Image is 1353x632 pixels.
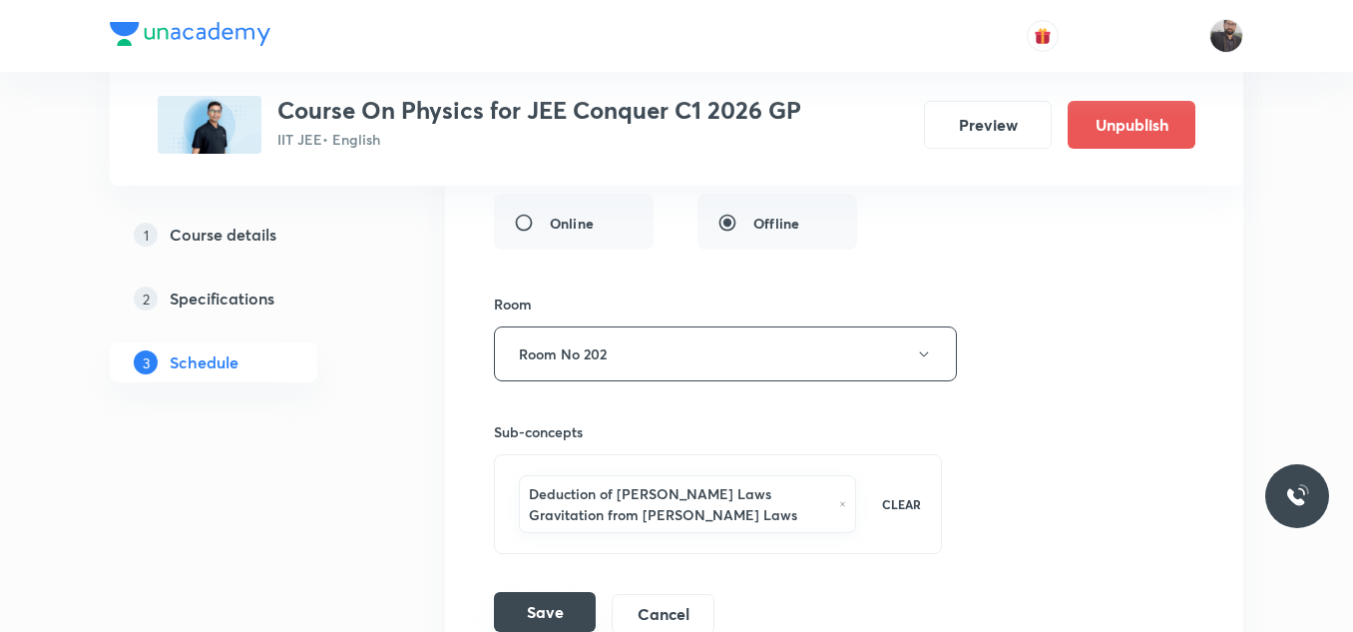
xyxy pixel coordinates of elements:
[134,350,158,374] p: 3
[134,287,158,311] p: 2
[494,326,957,381] button: Room No 202
[110,279,381,318] a: 2Specifications
[1285,484,1309,508] img: ttu
[170,287,274,311] h5: Specifications
[277,96,801,125] h3: Course On Physics for JEE Conquer C1 2026 GP
[110,22,270,51] a: Company Logo
[1034,27,1052,45] img: avatar
[110,215,381,255] a: 1Course details
[882,495,921,513] p: CLEAR
[1068,101,1195,149] button: Unpublish
[1209,19,1243,53] img: Vishal Choudhary
[494,294,532,315] h6: Room
[529,483,829,525] h6: Deduction of [PERSON_NAME] Laws Gravitation from [PERSON_NAME] Laws
[110,22,270,46] img: Company Logo
[924,101,1052,149] button: Preview
[158,96,261,154] img: B5C60B64-5085-49FC-AEB2-0E28CF1E4889_plus.png
[1027,20,1059,52] button: avatar
[494,421,942,442] h6: Sub-concepts
[277,129,801,150] p: IIT JEE • English
[494,592,596,632] button: Save
[134,223,158,247] p: 1
[170,223,276,247] h5: Course details
[170,350,238,374] h5: Schedule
